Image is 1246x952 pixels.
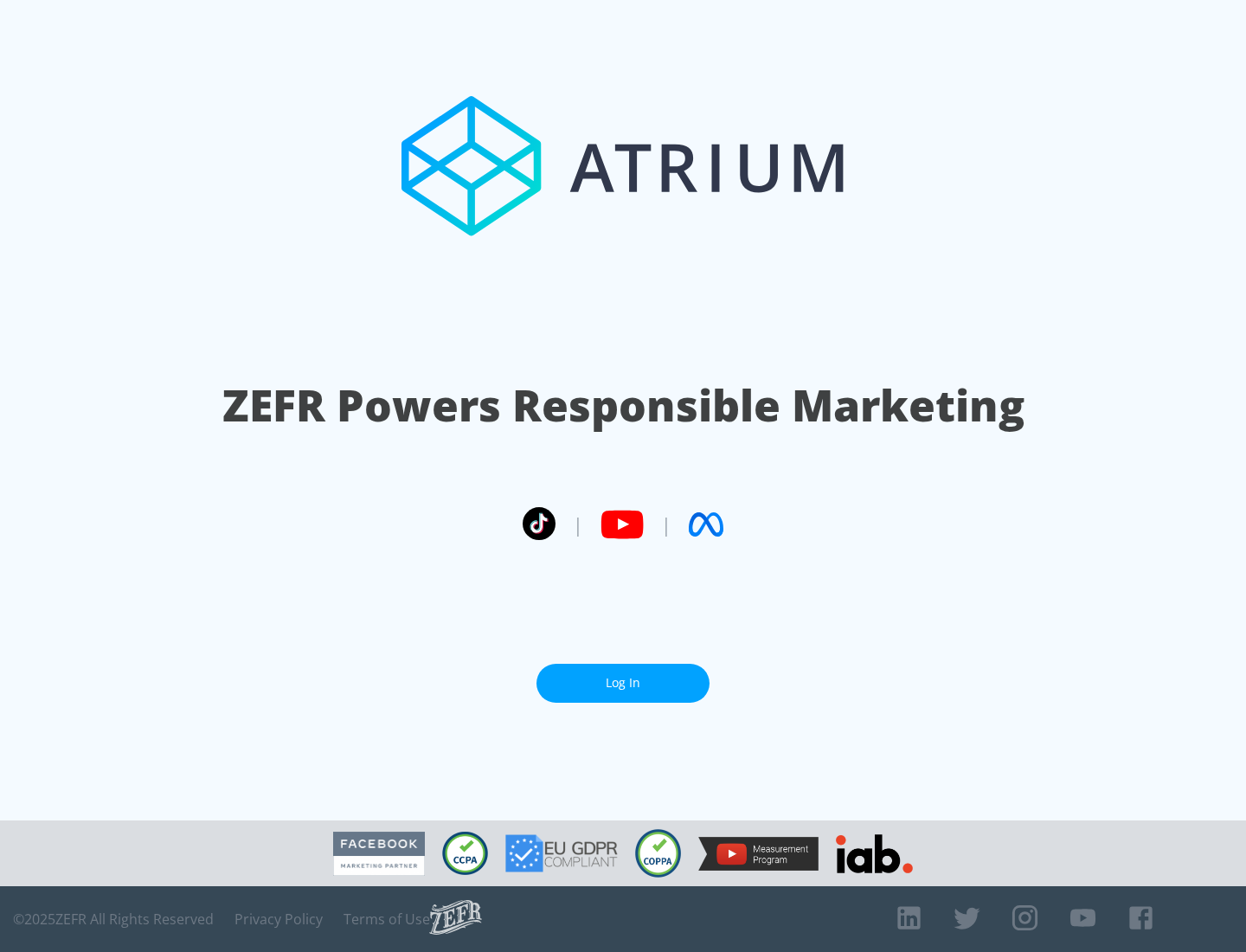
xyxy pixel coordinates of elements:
span: | [573,511,583,537]
a: Privacy Policy [234,910,323,928]
h1: ZEFR Powers Responsible Marketing [222,376,1024,435]
img: CCPA Compliant [442,832,488,875]
img: COPPA Compliant [635,829,681,878]
img: YouTube Measurement Program [698,837,819,871]
img: IAB [836,834,913,873]
img: GDPR Compliant [505,834,618,872]
span: © 2025 ZEFR All Rights Reserved [13,910,214,928]
a: Terms of Use [344,910,430,928]
a: Log In [536,664,710,703]
img: Facebook Marketing Partner [333,832,425,876]
span: | [661,511,671,537]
